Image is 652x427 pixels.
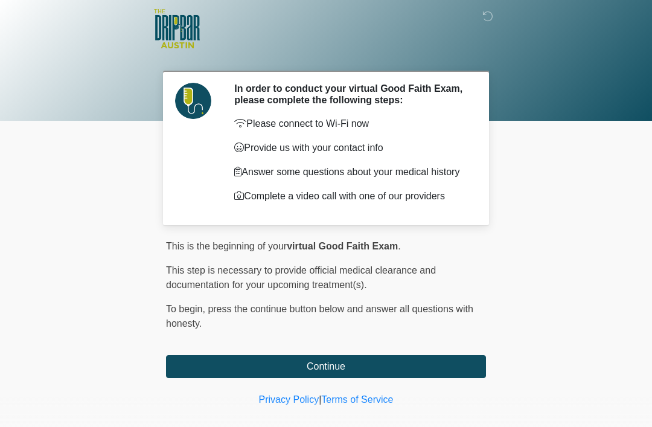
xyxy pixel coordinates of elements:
span: This step is necessary to provide official medical clearance and documentation for your upcoming ... [166,265,436,290]
h2: In order to conduct your virtual Good Faith Exam, please complete the following steps: [234,83,468,106]
span: press the continue button below and answer all questions with honesty. [166,304,473,329]
a: Terms of Service [321,394,393,405]
span: This is the beginning of your [166,241,287,251]
img: Agent Avatar [175,83,211,119]
span: . [398,241,400,251]
span: To begin, [166,304,208,314]
strong: virtual Good Faith Exam [287,241,398,251]
p: Complete a video call with one of our providers [234,189,468,204]
a: | [319,394,321,405]
p: Provide us with your contact info [234,141,468,155]
button: Continue [166,355,486,378]
img: The DRIPBaR - Austin The Domain Logo [154,9,200,48]
p: Answer some questions about your medical history [234,165,468,179]
p: Please connect to Wi-Fi now [234,117,468,131]
a: Privacy Policy [259,394,319,405]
